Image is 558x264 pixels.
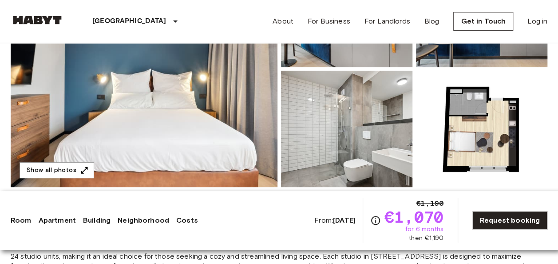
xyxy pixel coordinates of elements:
a: Log in [527,16,547,27]
a: For Business [308,16,350,27]
a: About [273,16,293,27]
a: Request booking [472,211,547,230]
span: for 6 months [405,225,443,234]
span: €1,070 [384,209,443,225]
p: [GEOGRAPHIC_DATA] [92,16,166,27]
img: Picture of unit DE-01-480-215-01 [416,71,547,187]
a: Blog [424,16,439,27]
svg: Check cost overview for full price breakdown. Please note that discounts apply to new joiners onl... [370,215,381,226]
a: For Landlords [364,16,410,27]
a: Neighborhood [118,215,169,226]
img: Picture of unit DE-01-480-215-01 [281,71,412,187]
span: From: [314,216,356,225]
button: Show all photos [20,162,94,179]
a: Room [11,215,32,226]
a: Get in Touch [453,12,513,31]
span: then €1,190 [409,234,443,243]
b: [DATE] [333,216,356,224]
span: €1,190 [416,198,443,209]
a: Costs [176,215,198,226]
a: Building [83,215,111,226]
a: Apartment [39,215,76,226]
img: Habyt [11,16,64,24]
